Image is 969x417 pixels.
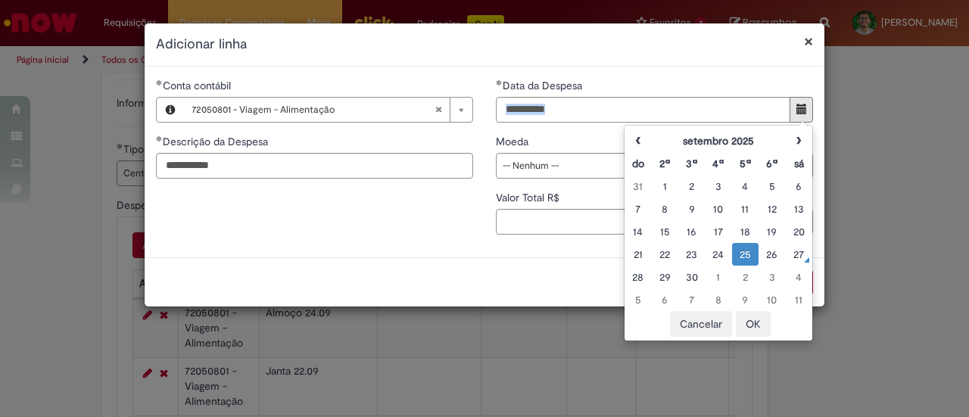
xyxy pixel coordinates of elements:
[670,311,732,337] button: Cancelar
[762,269,781,285] div: 03 October 2025 Friday
[759,152,785,175] th: Sexta-feira
[682,269,701,285] div: 30 September 2025 Tuesday
[736,179,755,194] div: 04 September 2025 Thursday
[496,79,503,86] span: Obrigatório Preenchido
[736,247,755,262] div: 25 September 2025 Thursday foi selecionado
[628,292,647,307] div: 05 October 2025 Sunday
[192,98,435,122] span: 72050801 - Viagem - Alimentação
[790,224,809,239] div: 20 September 2025 Saturday
[790,97,813,123] button: Mostrar calendário para Data da Despesa
[496,97,790,123] input: Data da Despesa 25 September 2025 Thursday
[790,201,809,216] div: 13 September 2025 Saturday
[786,129,812,152] th: Próximo mês
[624,125,813,341] div: Escolher data
[496,135,531,148] span: Moeda
[682,179,701,194] div: 02 September 2025 Tuesday
[709,292,728,307] div: 08 October 2025 Wednesday
[655,269,674,285] div: 29 September 2025 Monday
[163,79,234,92] span: Necessários - Conta contábil
[762,201,781,216] div: 12 September 2025 Friday
[709,269,728,285] div: 01 October 2025 Wednesday
[655,292,674,307] div: 06 October 2025 Monday
[628,247,647,262] div: 21 September 2025 Sunday
[709,224,728,239] div: 17 September 2025 Wednesday
[625,152,651,175] th: Domingo
[762,224,781,239] div: 19 September 2025 Friday
[496,191,562,204] span: Valor Total R$
[709,201,728,216] div: 10 September 2025 Wednesday
[709,247,728,262] div: 24 September 2025 Wednesday
[651,129,785,152] th: setembro 2025. Alternar mês
[682,201,701,216] div: 09 September 2025 Tuesday
[625,129,651,152] th: Mês anterior
[762,247,781,262] div: 26 September 2025 Friday
[427,98,450,122] abbr: Limpar campo Conta contábil
[503,154,782,178] span: -- Nenhum --
[628,201,647,216] div: 07 September 2025 Sunday
[732,152,759,175] th: Quinta-feira
[709,179,728,194] div: 03 September 2025 Wednesday
[736,311,771,337] button: OK
[705,152,731,175] th: Quarta-feira
[156,153,473,179] input: Descrição da Despesa
[762,292,781,307] div: 10 October 2025 Friday
[184,98,472,122] a: 72050801 - Viagem - AlimentaçãoLimpar campo Conta contábil
[678,152,705,175] th: Terça-feira
[790,179,809,194] div: 06 September 2025 Saturday
[156,135,163,142] span: Obrigatório Preenchido
[762,179,781,194] div: 05 September 2025 Friday
[655,224,674,239] div: 15 September 2025 Monday
[655,179,674,194] div: 01 September 2025 Monday
[503,79,585,92] span: Data da Despesa
[628,224,647,239] div: 14 September 2025 Sunday
[790,269,809,285] div: 04 October 2025 Saturday
[786,152,812,175] th: Sábado
[156,79,163,86] span: Obrigatório Preenchido
[736,292,755,307] div: 09 October 2025 Thursday
[655,247,674,262] div: 22 September 2025 Monday
[736,224,755,239] div: 18 September 2025 Thursday
[736,201,755,216] div: 11 September 2025 Thursday
[682,247,701,262] div: 23 September 2025 Tuesday
[651,152,678,175] th: Segunda-feira
[157,98,184,122] button: Conta contábil, Visualizar este registro 72050801 - Viagem - Alimentação
[156,35,813,54] h2: Adicionar linha
[655,201,674,216] div: 08 September 2025 Monday
[790,247,809,262] div: 27 September 2025 Saturday
[628,179,647,194] div: 31 August 2025 Sunday
[628,269,647,285] div: 28 September 2025 Sunday
[790,292,809,307] div: 11 October 2025 Saturday
[736,269,755,285] div: 02 October 2025 Thursday
[163,135,271,148] span: Descrição da Despesa
[682,292,701,307] div: 07 October 2025 Tuesday
[804,33,813,49] button: Fechar modal
[496,209,813,235] input: Valor Total R$
[682,224,701,239] div: 16 September 2025 Tuesday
